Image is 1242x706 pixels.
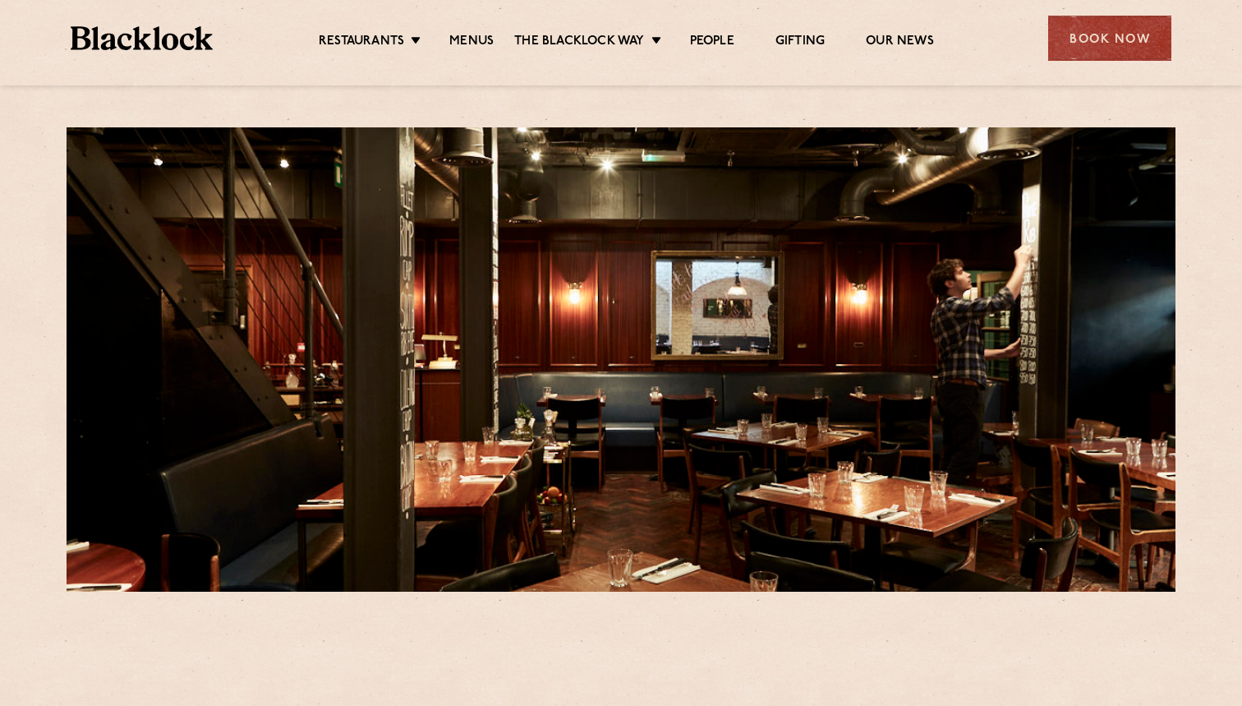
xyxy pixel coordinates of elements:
[71,26,213,50] img: BL_Textured_Logo-footer-cropped.svg
[866,34,934,52] a: Our News
[775,34,825,52] a: Gifting
[514,34,644,52] a: The Blacklock Way
[449,34,494,52] a: Menus
[1048,16,1171,61] div: Book Now
[690,34,734,52] a: People
[319,34,404,52] a: Restaurants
